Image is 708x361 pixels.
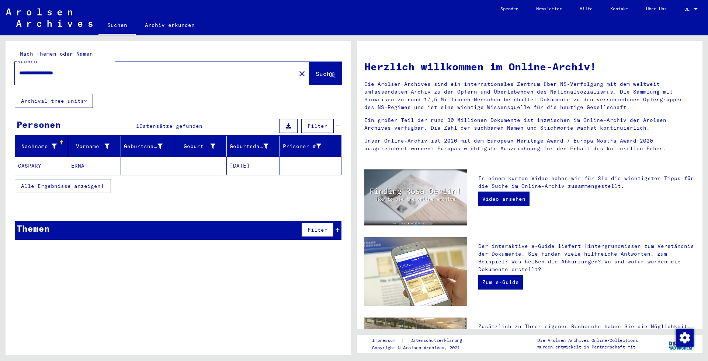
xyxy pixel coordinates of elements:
span: Datensätze gefunden [139,123,202,129]
button: Alle Ergebnisse anzeigen [15,179,111,193]
button: Archival tree units [15,94,93,108]
img: Zustimmung ändern [676,329,694,347]
p: Unser Online-Archiv ist 2020 mit dem European Heritage Award / Europa Nostra Award 2020 ausgezeic... [364,137,695,153]
div: Prisoner # [283,140,333,152]
p: Die Arolsen Archives Online-Collections [537,337,638,344]
mat-header-cell: Nachname [15,136,68,157]
mat-header-cell: Geburtsdatum [227,136,280,157]
mat-header-cell: Vorname [68,136,121,157]
div: Zustimmung ändern [676,329,693,346]
mat-header-cell: Geburtsname [121,136,174,157]
div: | [372,337,471,344]
div: Personen [17,118,61,131]
button: Clear [295,66,309,81]
img: Arolsen_neg.svg [6,8,93,27]
p: Der interaktive e-Guide liefert Hintergrundwissen zum Verständnis der Dokumente. Sie finden viele... [478,242,695,273]
a: Suchen [98,16,136,35]
p: In einem kurzen Video haben wir für Sie die wichtigsten Tipps für die Suche im Online-Archiv zusa... [478,175,695,190]
button: Suche [309,62,342,85]
mat-header-cell: Prisoner # [280,136,341,157]
mat-cell: CASPARY [15,157,68,175]
div: Nachname [18,143,57,150]
a: Archiv erkunden [136,16,204,34]
div: Geburtsname [124,140,174,152]
mat-label: Nach Themen oder Namen suchen [17,50,93,65]
p: Zusätzlich zu Ihrer eigenen Recherche haben Sie die Möglichkeit, eine Anfrage an die Arolsen Arch... [478,323,695,354]
div: Geburtsdatum [230,143,268,150]
div: Themen [17,222,50,235]
a: Impressum [372,337,401,344]
span: Alle Ergebnisse anzeigen [21,183,101,189]
mat-icon: close [298,69,306,78]
div: Prisoner # [283,143,322,150]
span: DE [684,7,693,12]
div: Vorname [71,143,110,150]
span: Suche [316,70,334,77]
div: Geburt‏ [177,140,227,152]
span: 1 [136,123,139,129]
div: Vorname [71,140,121,152]
div: Geburtsname [124,143,163,150]
mat-cell: ERNA [68,157,121,175]
mat-cell: [DATE] [227,157,280,175]
div: Geburtsdatum [230,140,280,152]
span: Filter [308,227,327,233]
img: yv_logo.png [667,334,695,353]
div: Geburt‏ [177,143,216,150]
mat-header-cell: Geburt‏ [174,136,227,157]
p: wurden entwickelt in Partnerschaft mit [537,344,638,350]
a: Datenschutzerklärung [405,337,471,344]
button: Filter [301,119,334,133]
a: Video ansehen [478,192,530,206]
p: Copyright © Arolsen Archives, 2021 [372,344,471,351]
h1: Herzlich willkommen im Online-Archiv! [364,59,695,74]
div: Nachname [18,140,68,152]
span: Filter [308,123,327,129]
a: Zum e-Guide [478,275,523,290]
p: Die Arolsen Archives sind ein internationales Zentrum über NS-Verfolgung mit dem weltweit umfasse... [364,80,695,111]
button: Filter [301,223,334,237]
p: Ein großer Teil der rund 30 Millionen Dokumente ist inzwischen im Online-Archiv der Arolsen Archi... [364,116,695,132]
img: eguide.jpg [364,237,467,306]
img: video.jpg [364,169,467,225]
